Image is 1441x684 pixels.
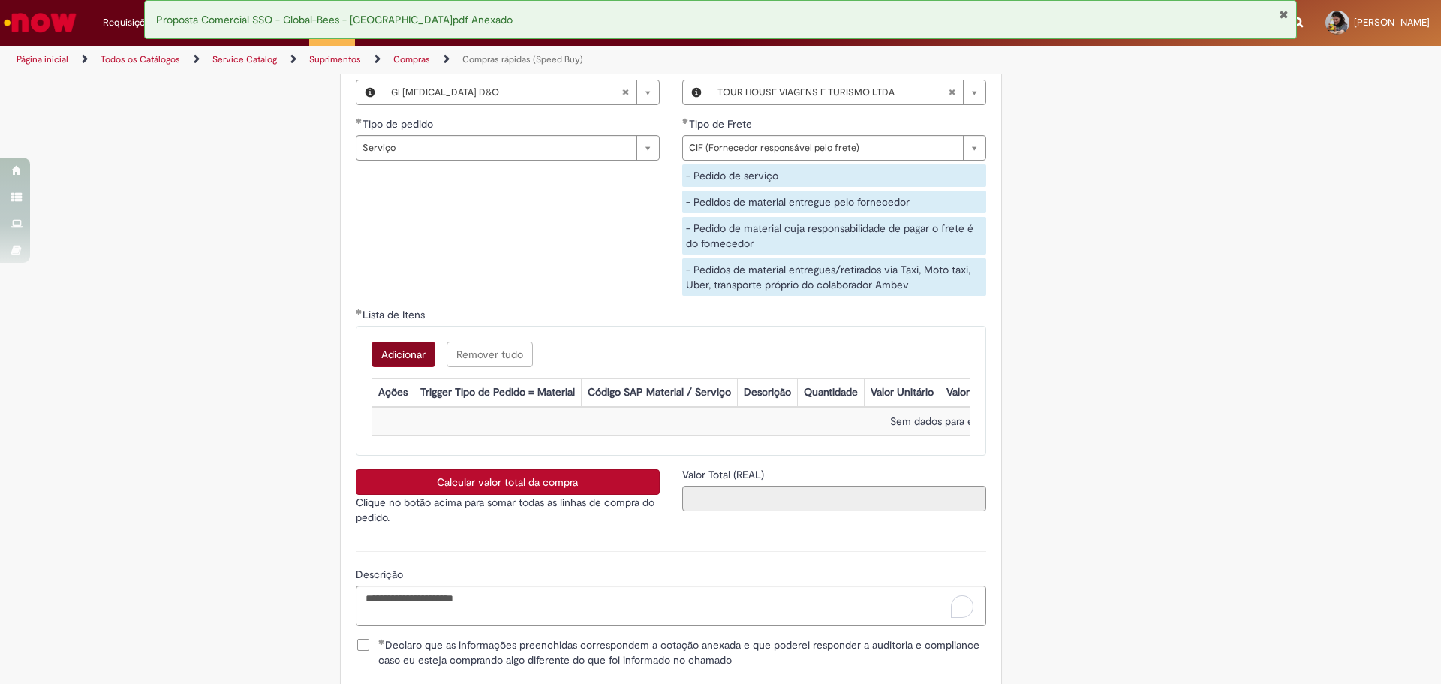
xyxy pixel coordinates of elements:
a: Suprimentos [309,53,361,65]
span: Obrigatório Preenchido [356,309,363,315]
div: - Pedidos de material entregues/retirados via Taxi, Moto taxi, Uber, transporte próprio do colabo... [682,258,986,296]
div: - Pedido de material cuja responsabilidade de pagar o frete é do fornecedor [682,217,986,255]
span: Obrigatório Preenchido [356,118,363,124]
span: Obrigatório Preenchido [378,639,385,645]
abbr: Limpar campo Planta [614,80,636,104]
th: Código SAP Material / Serviço [581,379,737,407]
ul: Trilhas de página [11,46,949,74]
input: Valor Total (REAL) [682,486,986,511]
span: CIF (Fornecedor responsável pelo frete) [689,136,955,160]
span: Somente leitura - Valor Total (REAL) [682,468,767,481]
a: Service Catalog [212,53,277,65]
span: Tipo de Frete [689,117,755,131]
button: Add a row for Lista de Itens [372,342,435,367]
a: Compras rápidas (Speed Buy) [462,53,583,65]
th: Trigger Tipo de Pedido = Material [414,379,581,407]
abbr: Limpar campo Fornecedor [940,80,963,104]
span: TOUR HOUSE VIAGENS E TURISMO LTDA [717,80,948,104]
div: - Pedido de serviço [682,164,986,187]
span: Proposta Comercial SSO - Global-Bees - [GEOGRAPHIC_DATA]pdf Anexado [156,13,513,26]
span: Descrição [356,568,406,581]
img: ServiceNow [2,8,79,38]
textarea: To enrich screen reader interactions, please activate Accessibility in Grammarly extension settings [356,586,986,626]
th: Valor Unitário [864,379,940,407]
span: Obrigatório Preenchido [682,118,689,124]
span: Requisições [103,15,155,30]
button: Planta, Visualizar este registro Gl Ibs D&O [356,80,384,104]
th: Descrição [737,379,797,407]
span: [PERSON_NAME] [1354,16,1430,29]
th: Valor Total Moeda [940,379,1036,407]
button: Fornecedor , Visualizar este registro TOUR HOUSE VIAGENS E TURISMO LTDA [683,80,710,104]
a: TOUR HOUSE VIAGENS E TURISMO LTDALimpar campo Fornecedor [710,80,985,104]
a: Compras [393,53,430,65]
button: Calcular valor total da compra [356,469,660,495]
p: Clique no botão acima para somar todas as linhas de compra do pedido. [356,495,660,525]
th: Ações [372,379,414,407]
a: Todos os Catálogos [101,53,180,65]
span: Serviço [363,136,629,160]
a: Página inicial [17,53,68,65]
span: Declaro que as informações preenchidas correspondem a cotação anexada e que poderei responder a a... [378,637,986,667]
span: Tipo de pedido [363,117,436,131]
div: - Pedidos de material entregue pelo fornecedor [682,191,986,213]
a: Gl [MEDICAL_DATA] D&OLimpar campo Planta [384,80,659,104]
span: Gl [MEDICAL_DATA] D&O [391,80,621,104]
button: Fechar Notificação [1279,8,1289,20]
th: Quantidade [797,379,864,407]
label: Somente leitura - Valor Total (REAL) [682,467,767,482]
span: Lista de Itens [363,308,428,321]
